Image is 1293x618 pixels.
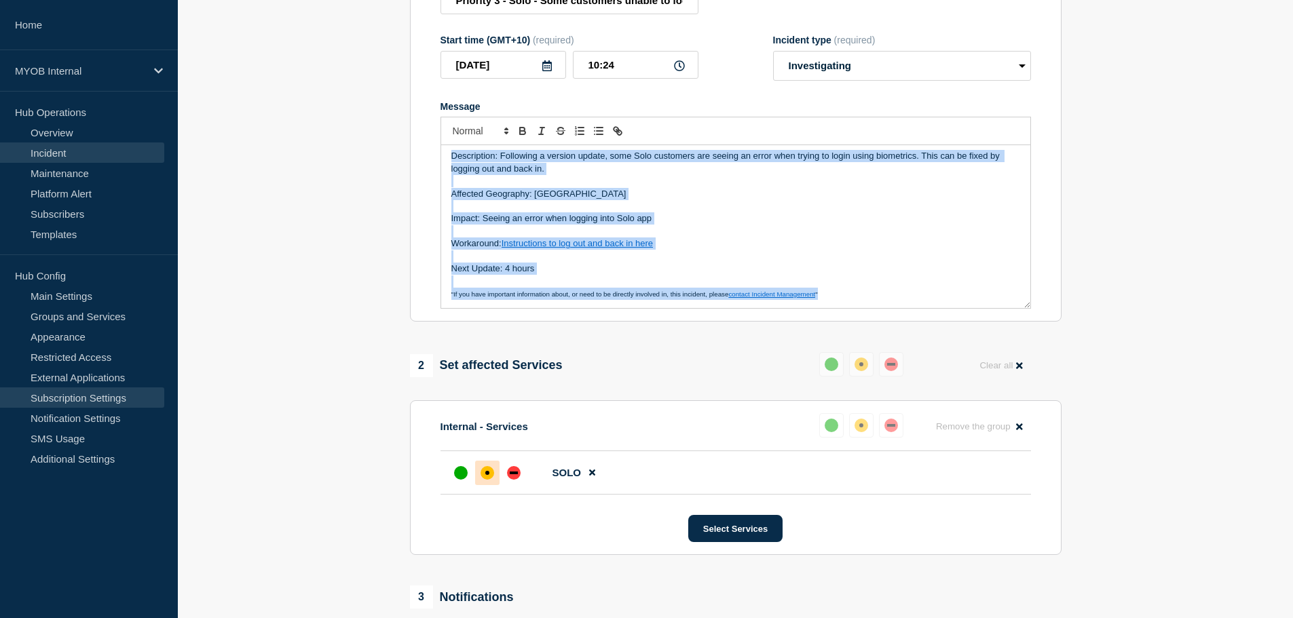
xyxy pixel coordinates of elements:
[728,290,815,298] a: contact Incident Management
[441,421,528,432] p: Internal - Services
[849,352,874,376] button: affected
[884,358,898,371] div: down
[532,123,551,139] button: Toggle italic text
[451,150,1020,175] p: Description: Following a version update, some Solo customers are seeing an error when trying to l...
[936,421,1011,431] span: Remove the group
[834,35,876,45] span: (required)
[441,35,698,45] div: Start time (GMT+10)
[928,413,1031,440] button: Remove the group
[825,358,838,371] div: up
[815,290,817,298] span: "
[849,413,874,438] button: affected
[441,51,566,79] input: YYYY-MM-DD
[855,419,868,432] div: affected
[855,358,868,371] div: affected
[507,466,521,480] div: down
[589,123,608,139] button: Toggle bulleted list
[608,123,627,139] button: Toggle link
[410,354,563,377] div: Set affected Services
[971,352,1030,379] button: Clear all
[551,123,570,139] button: Toggle strikethrough text
[451,263,1020,275] p: Next Update: 4 hours
[884,419,898,432] div: down
[819,352,844,376] button: up
[451,212,1020,225] p: Impact: Seeing an error when logging into Solo app
[773,35,1031,45] div: Incident type
[513,123,532,139] button: Toggle bold text
[441,145,1030,308] div: Message
[533,35,574,45] span: (required)
[454,466,468,480] div: up
[410,354,433,377] span: 2
[447,123,513,139] span: Font size
[451,188,1020,200] p: Affected Geography: [GEOGRAPHIC_DATA]
[451,290,729,298] span: "If you have important information about, or need to be directly involved in, this incident, please
[15,65,145,77] p: MYOB Internal
[825,419,838,432] div: up
[573,51,698,79] input: HH:MM
[502,238,653,248] a: Instructions to log out and back in here
[451,237,1020,250] p: Workaround:
[410,585,433,609] span: 3
[481,466,494,480] div: affected
[688,515,783,542] button: Select Services
[441,101,1031,112] div: Message
[879,413,903,438] button: down
[552,467,582,478] span: SOLO
[819,413,844,438] button: up
[410,585,514,609] div: Notifications
[570,123,589,139] button: Toggle ordered list
[879,352,903,376] button: down
[773,51,1031,81] select: Incident type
